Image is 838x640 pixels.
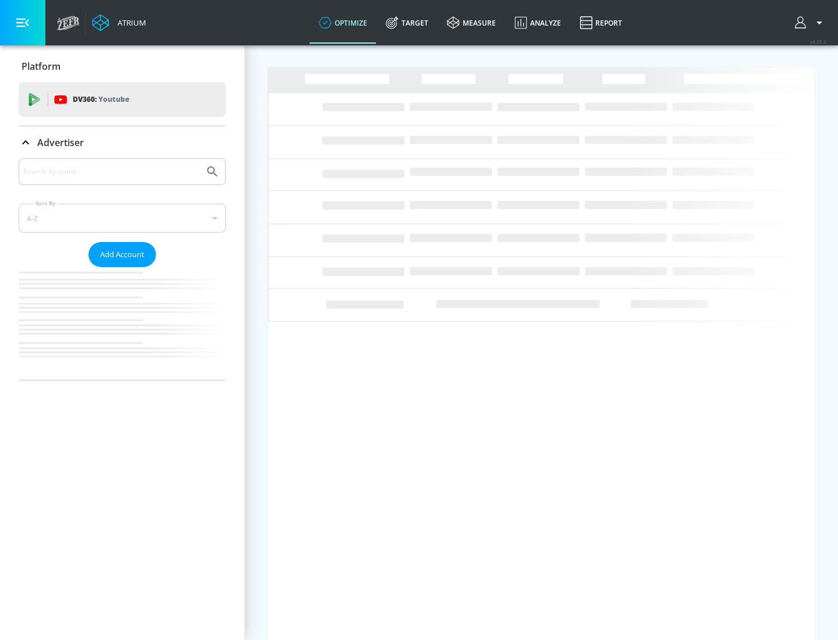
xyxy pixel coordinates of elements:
[19,204,226,233] div: A-Z
[37,136,84,149] p: Advertiser
[33,200,58,207] label: Sort By
[98,93,129,105] p: Youtube
[19,267,226,380] nav: list of Advertiser
[100,248,144,261] span: Add Account
[505,2,570,44] a: Analyze
[19,50,226,83] div: Platform
[810,38,826,45] span: v 4.25.2
[570,2,631,44] a: Report
[19,158,226,380] div: Advertiser
[73,93,129,106] p: DV360:
[23,164,200,179] input: Search by name
[22,60,61,73] p: Platform
[113,17,146,28] div: Atrium
[377,2,438,44] a: Target
[19,126,226,159] div: Advertiser
[92,14,146,31] a: Atrium
[438,2,505,44] a: measure
[19,82,226,117] div: DV360: Youtube
[310,2,377,44] a: optimize
[88,242,156,267] button: Add Account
